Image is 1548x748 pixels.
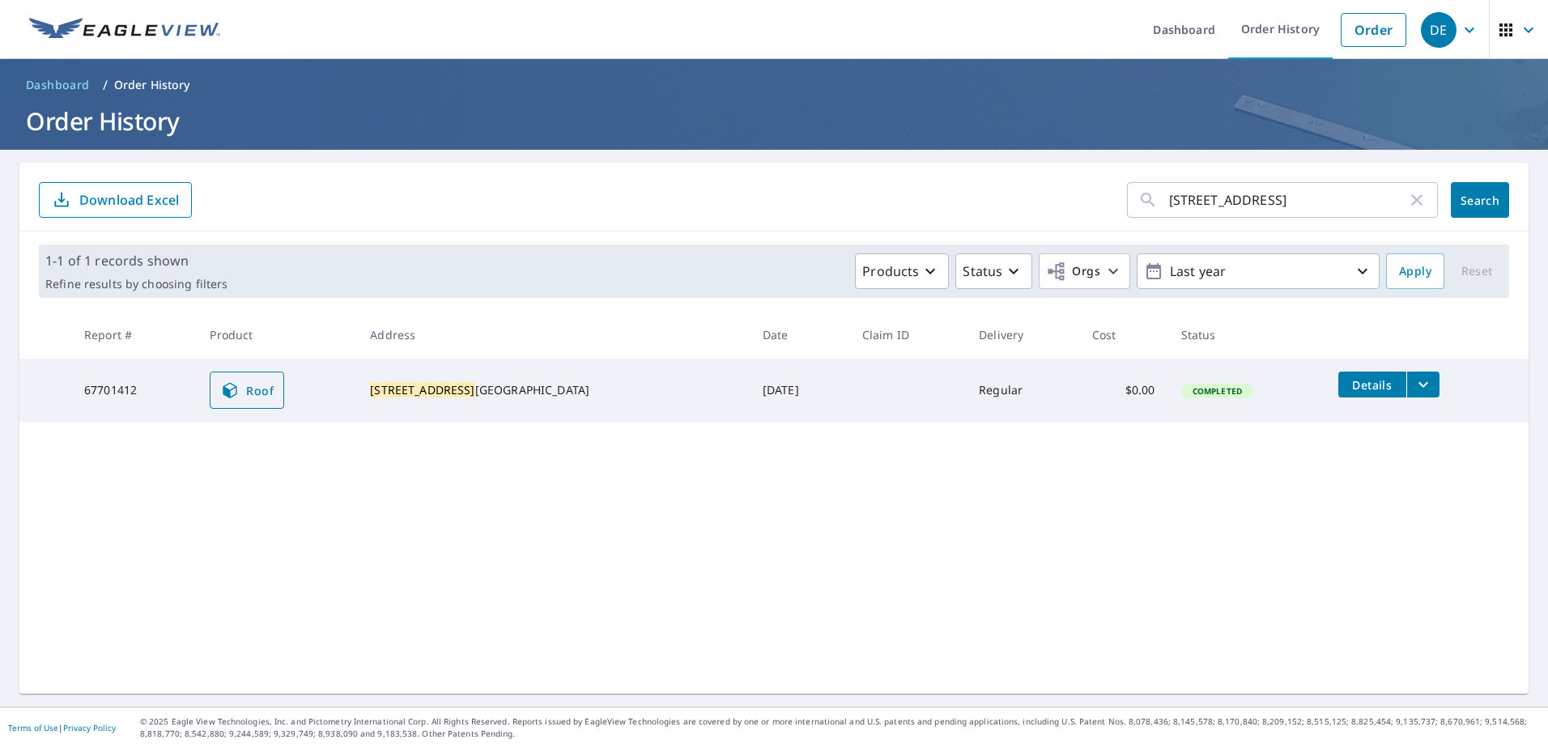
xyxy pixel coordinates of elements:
div: [GEOGRAPHIC_DATA] [370,382,737,398]
th: Claim ID [849,311,966,359]
p: 1-1 of 1 records shown [45,251,228,270]
button: Apply [1386,253,1444,289]
button: detailsBtn-67701412 [1338,372,1406,397]
span: Roof [220,380,274,400]
p: Status [963,261,1002,281]
span: Apply [1399,261,1431,282]
span: Search [1464,193,1496,208]
th: Status [1168,311,1325,359]
th: Delivery [966,311,1079,359]
a: Roof [210,372,284,409]
p: Last year [1163,257,1353,286]
th: Date [750,311,849,359]
button: Products [855,253,949,289]
li: / [103,75,108,95]
p: Refine results by choosing filters [45,277,228,291]
span: Details [1348,377,1397,393]
th: Report # [71,311,197,359]
div: DE [1421,12,1457,48]
span: Orgs [1046,261,1100,282]
span: Dashboard [26,77,90,93]
span: Completed [1183,385,1252,397]
p: Download Excel [79,191,179,209]
td: 67701412 [71,359,197,422]
h1: Order History [19,104,1529,138]
mark: [STREET_ADDRESS] [370,382,474,397]
p: Order History [114,77,190,93]
button: Download Excel [39,182,192,218]
td: $0.00 [1079,359,1168,422]
td: [DATE] [750,359,849,422]
a: Order [1341,13,1406,47]
th: Address [357,311,750,359]
input: Address, Report #, Claim ID, etc. [1169,177,1407,223]
button: Status [955,253,1032,289]
th: Product [197,311,357,359]
button: Last year [1137,253,1380,289]
p: © 2025 Eagle View Technologies, Inc. and Pictometry International Corp. All Rights Reserved. Repo... [140,716,1540,740]
a: Privacy Policy [63,722,116,733]
button: filesDropdownBtn-67701412 [1406,372,1440,397]
nav: breadcrumb [19,72,1529,98]
button: Orgs [1039,253,1130,289]
th: Cost [1079,311,1168,359]
a: Dashboard [19,72,96,98]
a: Terms of Use [8,722,58,733]
td: Regular [966,359,1079,422]
p: | [8,723,116,733]
p: Products [862,261,919,281]
img: EV Logo [29,18,220,42]
button: Search [1451,182,1509,218]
